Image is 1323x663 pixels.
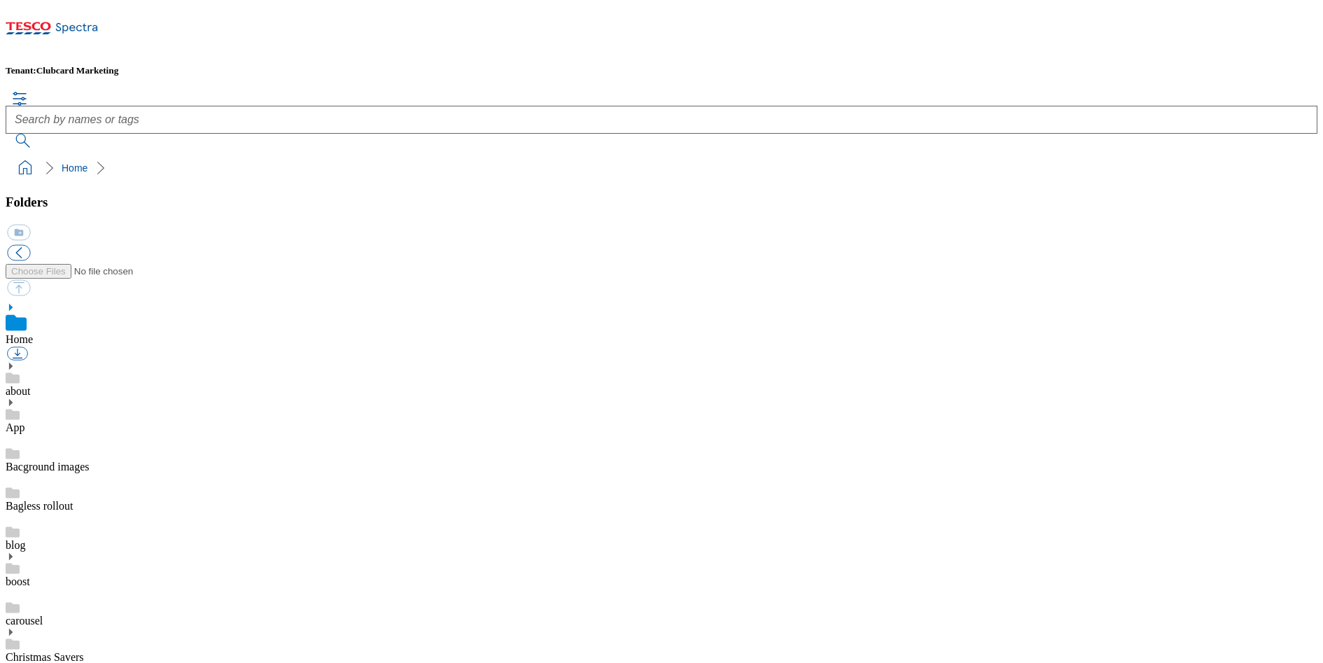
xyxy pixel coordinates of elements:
a: boost [6,575,30,587]
a: about [6,385,31,397]
a: App [6,421,25,433]
h5: Tenant: [6,65,1317,76]
a: blog [6,539,25,551]
span: Clubcard Marketing [36,65,119,76]
a: carousel [6,615,43,627]
input: Search by names or tags [6,106,1317,134]
a: Christmas Savers [6,651,84,663]
a: Bacground images [6,461,90,473]
a: Bagless rollout [6,500,73,512]
a: Home [62,162,87,174]
a: home [14,157,36,179]
a: Home [6,333,33,345]
nav: breadcrumb [6,155,1317,181]
h3: Folders [6,195,1317,210]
